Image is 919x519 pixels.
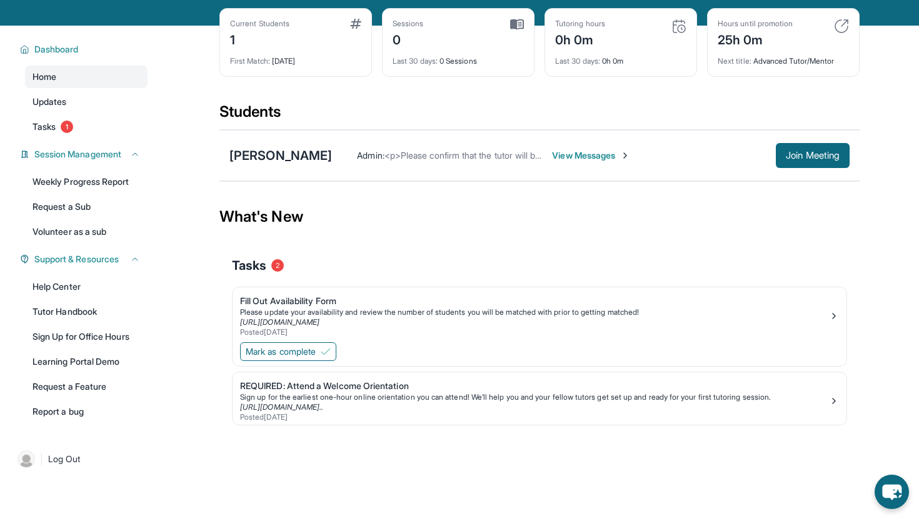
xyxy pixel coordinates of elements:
[240,342,336,361] button: Mark as complete
[240,412,829,422] div: Posted [DATE]
[240,307,829,317] div: Please update your availability and review the number of students you will be matched with prior ...
[230,29,289,49] div: 1
[34,148,121,161] span: Session Management
[350,19,361,29] img: card
[240,402,323,412] a: [URL][DOMAIN_NAME]..
[671,19,686,34] img: card
[246,345,316,358] span: Mark as complete
[718,29,793,49] div: 25h 0m
[776,143,850,168] button: Join Meeting
[510,19,524,30] img: card
[555,49,686,66] div: 0h 0m
[230,56,270,66] span: First Match :
[230,49,361,66] div: [DATE]
[229,147,332,164] div: [PERSON_NAME]
[25,325,148,348] a: Sign Up for Office Hours
[25,350,148,373] a: Learning Portal Demo
[233,372,846,425] a: REQUIRED: Attend a Welcome OrientationSign up for the earliest one-hour online orientation you ca...
[321,347,331,357] img: Mark as complete
[555,19,605,29] div: Tutoring hours
[13,445,148,473] a: |Log Out
[61,121,73,133] span: 1
[34,253,119,265] span: Support & Resources
[718,49,849,66] div: Advanced Tutor/Mentor
[393,56,438,66] span: Last 30 days :
[18,450,35,468] img: user-img
[384,150,836,161] span: <p>Please confirm that the tutor will be able to attend your first assigned meeting time before j...
[29,148,140,161] button: Session Management
[230,19,289,29] div: Current Students
[25,220,148,243] a: Volunteer as a sub
[555,56,600,66] span: Last 30 days :
[48,453,81,465] span: Log Out
[232,257,266,274] span: Tasks
[240,327,829,337] div: Posted [DATE]
[29,43,140,56] button: Dashboard
[240,295,829,307] div: Fill Out Availability Form
[25,91,148,113] a: Updates
[357,150,384,161] span: Admin :
[25,171,148,193] a: Weekly Progress Report
[240,317,319,327] a: [URL][DOMAIN_NAME]
[555,29,605,49] div: 0h 0m
[219,189,860,244] div: What's New
[25,195,148,218] a: Request a Sub
[233,287,846,340] a: Fill Out Availability FormPlease update your availability and review the number of students you w...
[393,29,424,49] div: 0
[875,475,909,509] button: chat-button
[33,96,67,108] span: Updates
[29,253,140,265] button: Support & Resources
[393,49,524,66] div: 0 Sessions
[718,19,793,29] div: Hours until promotion
[34,43,79,56] span: Dashboard
[25,275,148,298] a: Help Center
[25,300,148,323] a: Tutor Handbook
[33,71,56,83] span: Home
[33,121,56,133] span: Tasks
[552,149,630,162] span: View Messages
[25,66,148,88] a: Home
[271,259,284,272] span: 2
[393,19,424,29] div: Sessions
[620,151,630,161] img: Chevron-Right
[40,452,43,467] span: |
[25,116,148,138] a: Tasks1
[219,102,860,129] div: Students
[240,392,829,402] div: Sign up for the earliest one-hour online orientation you can attend! We’ll help you and your fell...
[834,19,849,34] img: card
[786,152,840,159] span: Join Meeting
[718,56,751,66] span: Next title :
[240,380,829,392] div: REQUIRED: Attend a Welcome Orientation
[25,375,148,398] a: Request a Feature
[25,400,148,423] a: Report a bug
